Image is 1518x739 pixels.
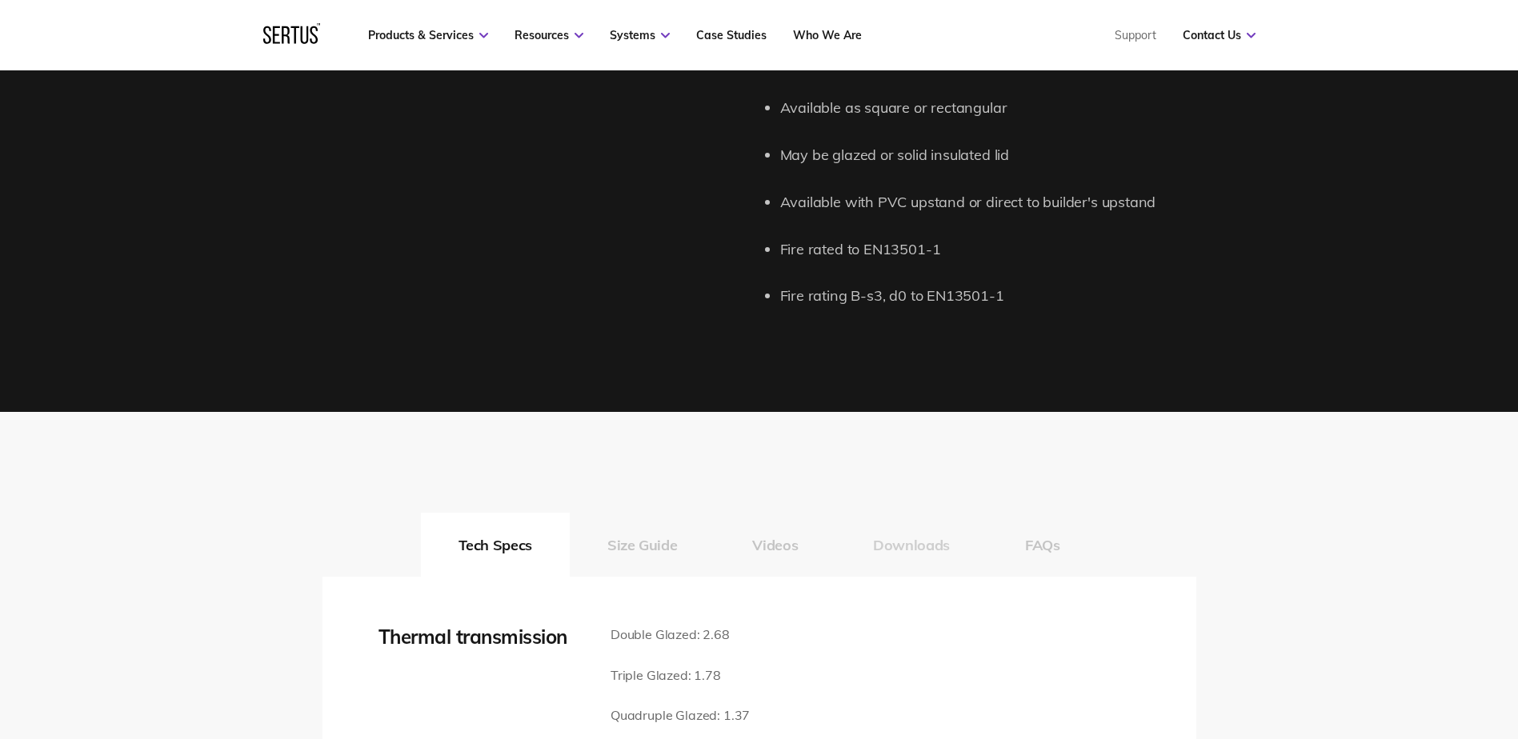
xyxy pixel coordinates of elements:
[611,705,869,726] p: Quadruple Glazed: 1.37
[987,513,1098,577] button: FAQs
[780,238,1196,262] li: Fire rated to EN13501-1
[570,513,715,577] button: Size Guide
[368,28,488,42] a: Products & Services
[1183,28,1256,42] a: Contact Us
[696,28,767,42] a: Case Studies
[780,285,1196,308] li: Fire rating B-s3, d0 to EN13501-1
[515,28,583,42] a: Resources
[835,513,987,577] button: Downloads
[610,28,670,42] a: Systems
[611,625,869,645] p: Double Glazed: 2.68
[780,144,1196,167] li: May be glazed or solid insulated lid
[793,28,862,42] a: Who We Are
[1115,28,1156,42] a: Support
[611,665,869,686] p: Triple Glazed: 1.78
[1230,553,1518,739] iframe: Chat Widget
[780,97,1196,120] li: Available as square or rectangular
[715,513,835,577] button: Videos
[780,191,1196,214] li: Available with PVC upstand or direct to builder's upstand
[378,625,587,649] div: Thermal transmission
